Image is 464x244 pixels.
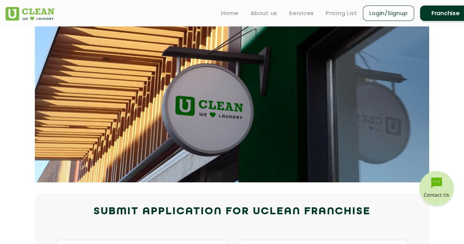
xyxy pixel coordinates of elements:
[418,171,455,208] img: contact-btn
[6,7,54,21] img: UClean Laundry and Dry Cleaning
[326,9,357,18] a: Pricing List
[251,9,277,18] a: About us
[289,9,314,18] a: Services
[363,6,414,21] a: Login/Signup
[221,9,239,18] a: Home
